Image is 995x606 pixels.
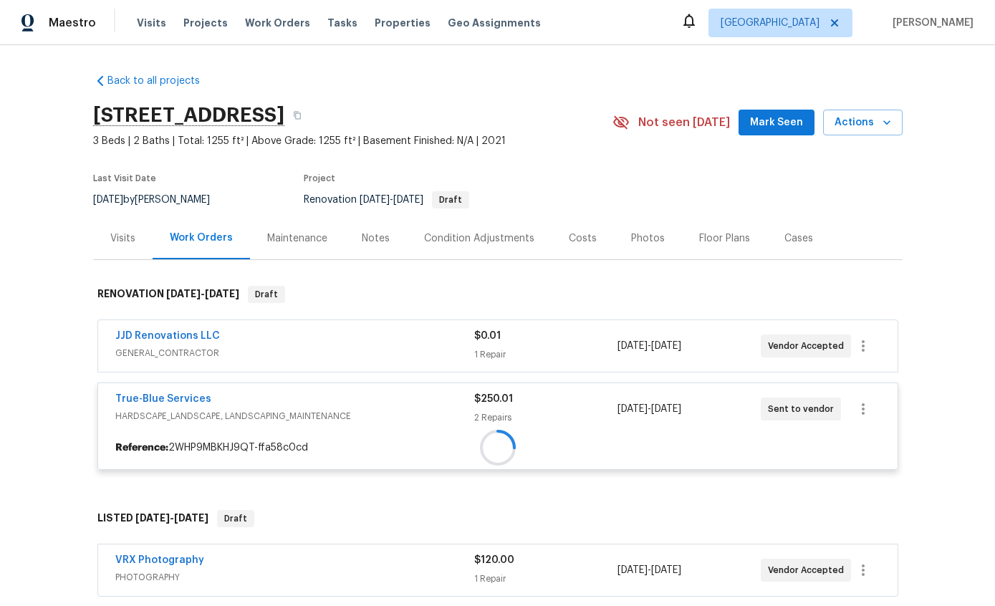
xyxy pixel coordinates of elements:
a: True-Blue Services [115,394,211,404]
div: Costs [569,231,597,246]
span: $120.00 [474,555,514,565]
span: Geo Assignments [448,16,541,30]
span: Project [304,174,335,183]
span: [DATE] [651,404,681,414]
span: [DATE] [651,565,681,575]
span: Maestro [49,16,96,30]
div: Floor Plans [699,231,750,246]
span: PHOTOGRAPHY [115,570,474,585]
span: [DATE] [651,341,681,351]
span: Renovation [304,195,469,205]
span: - [617,339,681,353]
div: 2 Repairs [474,410,617,425]
span: [DATE] [205,289,239,299]
div: LISTED [DATE]-[DATE]Draft [93,496,903,542]
span: Tasks [327,18,357,28]
div: Work Orders [170,231,233,245]
h6: RENOVATION [97,286,239,303]
span: Actions [835,114,891,132]
div: Condition Adjustments [424,231,534,246]
span: Not seen [DATE] [638,115,730,130]
span: Visits [137,16,166,30]
div: by [PERSON_NAME] [93,191,227,208]
span: Sent to vendor [768,402,840,416]
a: Back to all projects [93,74,231,88]
button: Copy Address [284,102,310,128]
a: VRX Photography [115,555,204,565]
div: Maintenance [267,231,327,246]
span: Projects [183,16,228,30]
span: [GEOGRAPHIC_DATA] [721,16,819,30]
div: 1 Repair [474,347,617,362]
span: Mark Seen [750,114,803,132]
a: JJD Renovations LLC [115,331,220,341]
span: Properties [375,16,431,30]
button: Actions [823,110,903,136]
span: Draft [433,196,468,204]
span: [DATE] [617,565,648,575]
span: HARDSCAPE_LANDSCAPE, LANDSCAPING_MAINTENANCE [115,409,474,423]
span: $0.01 [474,331,501,341]
span: [DATE] [617,404,648,414]
span: - [166,289,239,299]
div: 1 Repair [474,572,617,586]
span: Draft [218,511,253,526]
span: Vendor Accepted [768,339,850,353]
span: - [135,513,208,523]
span: [DATE] [93,195,123,205]
span: [DATE] [360,195,390,205]
div: Notes [362,231,390,246]
span: Vendor Accepted [768,563,850,577]
div: RENOVATION [DATE]-[DATE]Draft [93,271,903,317]
span: [DATE] [617,341,648,351]
span: Work Orders [245,16,310,30]
span: [DATE] [393,195,423,205]
h6: LISTED [97,510,208,527]
span: [PERSON_NAME] [887,16,974,30]
div: Photos [631,231,665,246]
div: Cases [784,231,813,246]
span: GENERAL_CONTRACTOR [115,346,474,360]
span: [DATE] [166,289,201,299]
div: Visits [110,231,135,246]
span: $250.01 [474,394,513,404]
span: - [360,195,423,205]
span: [DATE] [135,513,170,523]
button: Mark Seen [739,110,814,136]
span: - [617,402,681,416]
span: [DATE] [174,513,208,523]
span: Last Visit Date [93,174,156,183]
span: Draft [249,287,284,302]
span: - [617,563,681,577]
span: 3 Beds | 2 Baths | Total: 1255 ft² | Above Grade: 1255 ft² | Basement Finished: N/A | 2021 [93,134,612,148]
